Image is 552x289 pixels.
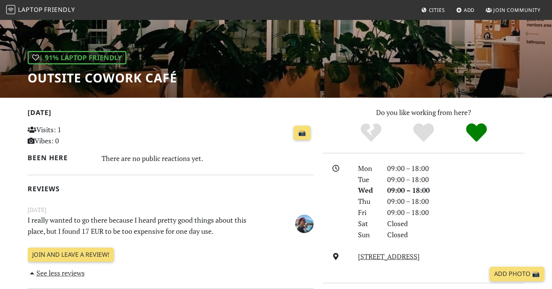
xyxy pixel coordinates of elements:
div: Closed [383,229,529,240]
div: 09:00 – 18:00 [383,185,529,196]
span: Add [464,7,475,13]
div: 09:00 – 18:00 [383,207,529,218]
div: Closed [383,218,529,229]
div: Thu [353,196,383,207]
span: Join Community [493,7,540,13]
div: Yes [397,122,450,143]
div: Sun [353,229,383,240]
h2: [DATE] [28,108,314,120]
p: Do you like working from here? [323,107,524,118]
span: Friendly [44,5,75,14]
a: Join and leave a review! [28,248,114,262]
img: 3207-lucas.jpg [295,215,314,233]
div: Wed [353,185,383,196]
span: Cities [429,7,445,13]
h2: Been here [28,154,92,162]
a: See less reviews [28,268,85,278]
p: Visits: 1 Vibes: 0 [28,124,117,146]
p: I really wanted to go there because I heard pretty good things about this place, but I found 17 E... [23,215,269,237]
span: Laptop [18,5,43,14]
div: | 91% Laptop Friendly [28,51,127,64]
a: LaptopFriendly LaptopFriendly [6,3,75,17]
small: [DATE] [23,205,318,215]
div: Sat [353,218,383,229]
h1: Outsite Cowork Café [28,71,177,85]
a: [STREET_ADDRESS] [358,252,420,261]
div: No [345,122,398,143]
div: Fri [353,207,383,218]
a: Cities [418,3,448,17]
div: 09:00 – 18:00 [383,196,529,207]
div: There are no public reactions yet. [102,152,314,164]
div: Tue [353,174,383,185]
a: Add [453,3,478,17]
h2: Reviews [28,185,314,193]
div: Mon [353,163,383,174]
span: Lucas Picollo [295,218,314,228]
img: LaptopFriendly [6,5,15,14]
a: Join Community [483,3,544,17]
div: Definitely! [450,122,503,143]
div: 09:00 – 18:00 [383,163,529,174]
div: 09:00 – 18:00 [383,174,529,185]
a: 📸 [294,126,310,140]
